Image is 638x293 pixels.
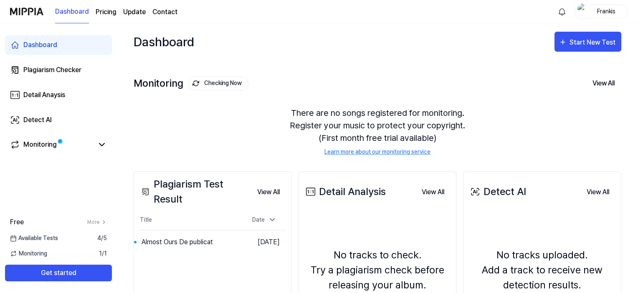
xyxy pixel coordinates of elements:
button: View All [580,184,616,200]
div: No tracks uploaded. Add a track to receive new detection results. [468,248,616,293]
button: Start New Test [554,32,621,52]
a: Update [123,7,146,17]
button: View All [251,184,286,200]
a: Detect AI [5,110,112,130]
a: Learn more about our monitoring service [324,148,430,156]
span: Free [10,217,24,227]
div: Detail Anaysis [23,90,65,100]
div: No tracks to check. Try a plagiarism check before releasing your album. [304,248,451,293]
div: Detect AI [23,115,52,125]
img: profile [577,3,587,20]
div: Dashboard [23,40,57,50]
a: More [87,218,107,226]
img: monitoring Icon [191,79,201,88]
span: 1 / 1 [99,249,107,258]
a: Monitoring [10,140,94,150]
a: Contact [152,7,177,17]
img: 알림 [557,7,567,17]
div: Start New Test [570,37,617,48]
button: View All [586,75,621,92]
button: View All [415,184,451,200]
div: There are no songs registered for monitoring. Register your music to protect your copyright. (Fir... [134,97,621,166]
a: Detail Anaysis [5,85,112,105]
span: Monitoring [10,249,47,258]
a: Pricing [96,7,116,17]
div: Dashboard [134,32,194,52]
a: Dashboard [55,0,89,23]
div: Detect AI [468,184,526,199]
div: Date [249,213,280,227]
div: Monitoring [134,76,248,90]
a: Dashboard [5,35,112,55]
div: Monitoring [23,140,57,150]
button: profileFrankis [575,5,628,19]
td: [DATE] [242,230,286,254]
th: Title [139,210,242,230]
div: Almost Ours De publicat [142,237,213,247]
a: Plagiarism Checker [5,60,112,80]
span: 4 / 5 [97,234,107,243]
div: Frankis [590,7,623,16]
span: Available Tests [10,234,58,243]
div: Plagiarism Checker [23,65,81,75]
div: Plagiarism Test Result [139,177,251,207]
button: Get started [5,265,112,281]
button: Checking Now [188,76,248,90]
div: Detail Analysis [304,184,386,199]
